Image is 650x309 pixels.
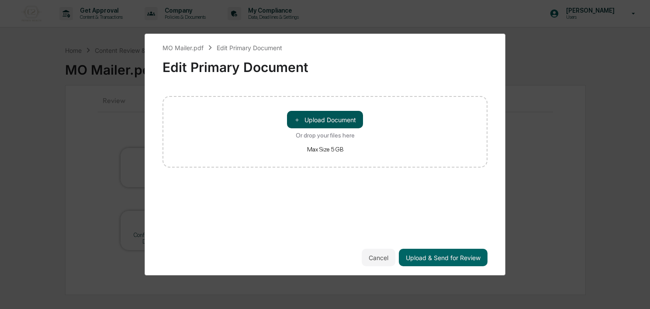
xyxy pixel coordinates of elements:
div: Edit Primary Document [217,44,282,51]
button: Cancel [362,249,395,266]
button: Upload & Send for Review [399,249,487,266]
div: Or drop your files here [296,132,355,139]
div: Max Size 5 GB [307,146,343,153]
div: Edit Primary Document [162,52,487,75]
div: MO Mailer.pdf [162,44,204,51]
button: Or drop your files hereMax Size 5 GB [287,111,363,128]
span: ＋ [294,116,300,124]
